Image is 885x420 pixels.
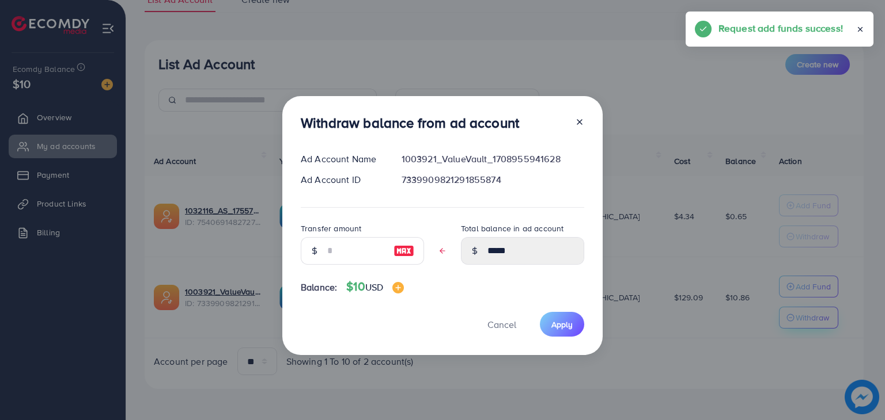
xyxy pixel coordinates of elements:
[301,114,519,131] h3: Withdraw balance from ad account
[487,318,516,331] span: Cancel
[551,319,573,330] span: Apply
[394,244,414,258] img: image
[392,282,404,293] img: image
[301,223,361,234] label: Transfer amount
[540,312,584,337] button: Apply
[365,281,383,293] span: USD
[292,173,392,186] div: Ad Account ID
[718,21,843,36] h5: Request add funds success!
[473,312,531,337] button: Cancel
[461,223,563,234] label: Total balance in ad account
[301,281,337,294] span: Balance:
[346,280,404,294] h4: $10
[292,152,392,166] div: Ad Account Name
[392,152,593,166] div: 1003921_ValueVault_1708955941628
[392,173,593,186] div: 7339909821291855874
